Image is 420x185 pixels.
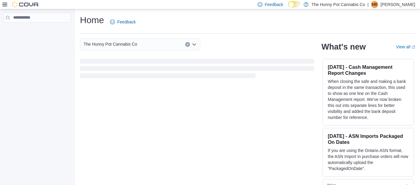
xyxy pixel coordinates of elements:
[12,2,39,8] img: Cova
[80,14,104,26] h1: Home
[4,24,71,38] nav: Complex example
[412,45,415,49] svg: External link
[371,1,378,8] div: Mackenzie Brewitt
[328,78,409,120] p: When closing the safe and making a bank deposit in the same transaction, this used to show as one...
[321,42,366,52] h2: What's new
[311,1,365,8] p: The Hunny Pot Cannabis Co
[367,1,369,8] p: |
[108,16,138,28] a: Feedback
[396,44,415,49] a: View allExternal link
[185,42,190,47] button: Clear input
[80,60,314,79] span: Loading
[328,147,409,171] p: If you are using the Ontario ASN format, the ASN Import in purchase orders will now automatically...
[328,133,409,145] h3: [DATE] - ASN Imports Packaged On Dates
[372,1,377,8] span: MB
[381,1,415,8] p: [PERSON_NAME]
[288,1,301,8] input: Dark Mode
[328,64,409,76] h3: [DATE] - Cash Management Report Changes
[84,41,137,48] span: The Hunny Pot Cannabis Co
[117,19,136,25] span: Feedback
[265,2,283,8] span: Feedback
[192,42,197,47] button: Open list of options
